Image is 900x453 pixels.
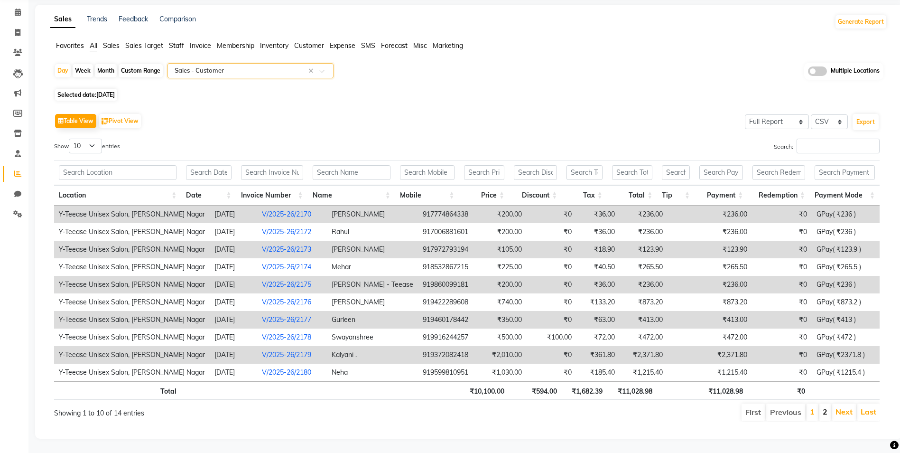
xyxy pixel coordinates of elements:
[210,241,257,258] td: [DATE]
[812,223,880,241] td: GPay( ₹236 )
[190,41,211,50] span: Invoice
[210,293,257,311] td: [DATE]
[620,346,668,364] td: ₹2,371.80
[527,276,576,293] td: ₹0
[459,185,509,206] th: Price: activate to sort column ascending
[262,263,311,271] a: V/2025-26/2174
[186,165,231,180] input: Search Date
[464,165,504,180] input: Search Price
[620,276,668,293] td: ₹236.00
[576,311,620,329] td: ₹63.00
[418,241,479,258] td: 917972793194
[527,329,576,346] td: ₹100.00
[103,41,120,50] span: Sales
[835,407,853,416] a: Next
[327,346,418,364] td: Kalyani .
[566,165,602,180] input: Search Tax
[418,276,479,293] td: 919860099181
[210,258,257,276] td: [DATE]
[262,227,311,236] a: V/2025-26/2172
[54,293,210,311] td: Y-Teease Unisex Salon, [PERSON_NAME] Nagar
[702,241,752,258] td: ₹123.90
[752,165,805,180] input: Search Redemption
[418,206,479,223] td: 917774864338
[361,41,375,50] span: SMS
[54,329,210,346] td: Y-Teease Unisex Salon, [PERSON_NAME] Nagar
[69,139,102,153] select: Showentries
[695,185,748,206] th: Payment: activate to sort column ascending
[562,381,607,400] th: ₹1,682.39
[262,333,311,341] a: V/2025-26/2178
[479,293,527,311] td: ₹740.00
[308,185,395,206] th: Name: activate to sort column ascending
[810,407,815,416] a: 1
[327,223,418,241] td: Rahul
[812,241,880,258] td: GPay( ₹123.9 )
[620,364,668,381] td: ₹1,215.40
[812,364,880,381] td: GPay( ₹1215.4 )
[815,165,875,180] input: Search Payment Mode
[527,293,576,311] td: ₹0
[87,15,107,23] a: Trends
[381,41,408,50] span: Forecast
[812,329,880,346] td: GPay( ₹472 )
[702,311,752,329] td: ₹413.00
[748,381,810,400] th: ₹0
[514,165,557,180] input: Search Discount
[702,206,752,223] td: ₹236.00
[812,346,880,364] td: GPay( ₹2371.8 )
[853,114,879,130] button: Export
[54,364,210,381] td: Y-Teease Unisex Salon, [PERSON_NAME] Nagar
[562,185,607,206] th: Tax: activate to sort column ascending
[418,311,479,329] td: 919460178442
[702,346,752,364] td: ₹2,371.80
[262,368,311,377] a: V/2025-26/2180
[835,15,886,28] button: Generate Report
[119,64,163,77] div: Custom Range
[400,165,455,180] input: Search Mobile
[752,241,812,258] td: ₹0
[262,210,311,218] a: V/2025-26/2170
[527,241,576,258] td: ₹0
[418,364,479,381] td: 919599810951
[479,311,527,329] td: ₹350.00
[210,364,257,381] td: [DATE]
[210,206,257,223] td: [DATE]
[479,364,527,381] td: ₹1,030.00
[459,381,509,400] th: ₹10,100.00
[576,293,620,311] td: ₹133.20
[210,311,257,329] td: [DATE]
[752,206,812,223] td: ₹0
[479,329,527,346] td: ₹500.00
[509,185,562,206] th: Discount: activate to sort column ascending
[418,258,479,276] td: 918532867215
[313,165,390,180] input: Search Name
[210,276,257,293] td: [DATE]
[95,64,117,77] div: Month
[607,185,657,206] th: Total: activate to sort column ascending
[479,258,527,276] td: ₹225.00
[479,346,527,364] td: ₹2,010.00
[159,15,196,23] a: Comparison
[797,139,880,153] input: Search:
[479,241,527,258] td: ₹105.00
[620,258,668,276] td: ₹265.50
[812,293,880,311] td: GPay( ₹873.2 )
[54,223,210,241] td: Y-Teease Unisex Salon, [PERSON_NAME] Nagar
[620,293,668,311] td: ₹873.20
[657,185,695,206] th: Tip: activate to sort column ascending
[73,64,93,77] div: Week
[55,114,96,128] button: Table View
[96,91,115,98] span: [DATE]
[55,64,71,77] div: Day
[810,185,880,206] th: Payment Mode: activate to sort column ascending
[479,223,527,241] td: ₹200.00
[576,258,620,276] td: ₹40.50
[294,41,324,50] span: Customer
[327,311,418,329] td: Gurleen
[752,311,812,329] td: ₹0
[620,329,668,346] td: ₹472.00
[620,241,668,258] td: ₹123.90
[327,364,418,381] td: Neha
[119,15,148,23] a: Feedback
